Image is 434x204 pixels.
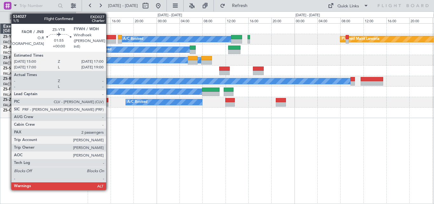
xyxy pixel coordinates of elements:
span: ZS-AHA [3,46,17,49]
a: ZS-ODUSuper King Air 200 [3,109,53,112]
span: ZS-ZOR [3,98,17,102]
a: FALA/HLA [3,71,20,76]
a: FACT/CPT [3,82,20,87]
div: 08:00 [64,18,87,23]
a: FACT/CPT [3,50,20,55]
span: [DATE] - [DATE] [108,3,138,9]
div: Planned Maint Lanseria [342,34,379,44]
div: 12:00 [226,18,248,23]
span: Only With Activity [17,15,67,20]
a: ZS-RVLPC12/NG [3,77,33,81]
div: [DATE] - [DATE] [77,13,101,18]
button: Only With Activity [7,12,69,23]
div: Quick Links [337,3,359,10]
a: ZS-FTGPC12 [3,56,25,60]
div: 08:00 [340,18,363,23]
div: 16:00 [386,18,409,23]
a: ZS-ZORFalcon 2000 [3,98,38,102]
span: ZS-SRU [3,67,17,70]
span: ZS-FCI [3,88,15,91]
span: ZS-RVL [3,77,16,81]
div: 04:00 [180,18,202,23]
span: ZS-YTB [3,35,16,39]
a: FACT/CPT [3,40,20,45]
div: A/C Booked [123,34,143,44]
a: FALA/HLA [3,103,20,108]
a: ZS-YTBPC-24 [3,35,27,39]
div: 20:00 [409,18,432,23]
div: 16:00 [248,18,271,23]
div: 00:00 [295,18,317,23]
div: A/C Booked [127,97,147,107]
input: Trip Number [19,1,56,11]
div: 20:00 [271,18,294,23]
span: Refresh [227,4,253,8]
div: [DATE] - [DATE] [295,13,320,18]
div: 00:00 [157,18,180,23]
button: Refresh [217,1,255,11]
a: ZS-FCIFalcon 900EX [3,88,39,91]
div: A/C Booked [92,45,112,54]
span: ZS-ODU [3,109,18,112]
a: ZS-AHAPC-24 [3,46,28,49]
a: ZS-SRUPremier I [3,67,33,70]
div: 16:00 [111,18,133,23]
div: [DATE] - [DATE] [158,13,182,18]
div: 08:00 [202,18,225,23]
div: 12:00 [88,18,111,23]
div: 12:00 [363,18,386,23]
a: FACT/CPT [3,61,20,66]
div: 20:00 [133,18,156,23]
span: ZS-FTG [3,56,16,60]
div: 04:00 [317,18,340,23]
a: FALA/HLA [3,92,20,97]
button: Quick Links [325,1,372,11]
